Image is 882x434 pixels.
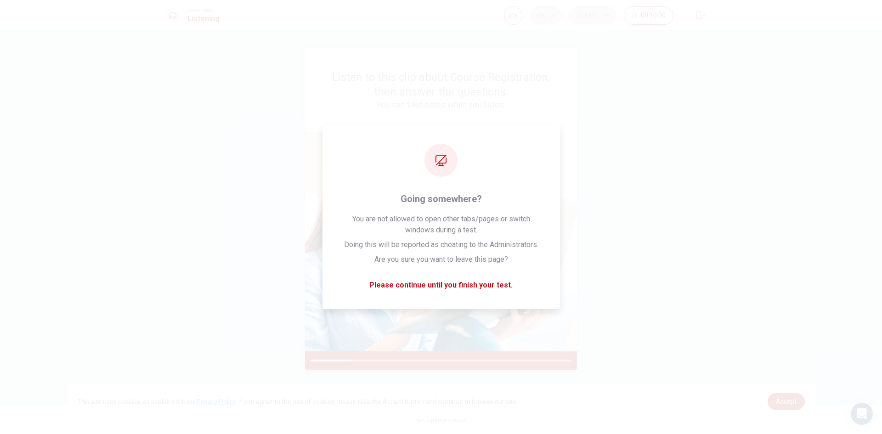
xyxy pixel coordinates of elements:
div: cookieconsent [66,384,816,419]
span: Level Test [187,7,220,13]
span: © Copyright 2025 [416,416,466,423]
a: dismiss cookie message [768,393,805,410]
div: Open Intercom Messenger [851,403,873,425]
div: Listen to this clip about Course Registration, then answer the questions. [327,70,555,110]
button: 00:10:00 [624,6,673,25]
img: passage image [305,132,577,351]
span: This site uses cookies, as explained in our . If you agree to the use of cookies, please click th... [77,398,518,406]
h4: You can take notes while you listen. [327,99,555,110]
span: 00:10:00 [641,12,666,19]
a: Privacy Policy [197,398,236,406]
h1: Listening [187,13,220,24]
span: Accept [776,398,797,405]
